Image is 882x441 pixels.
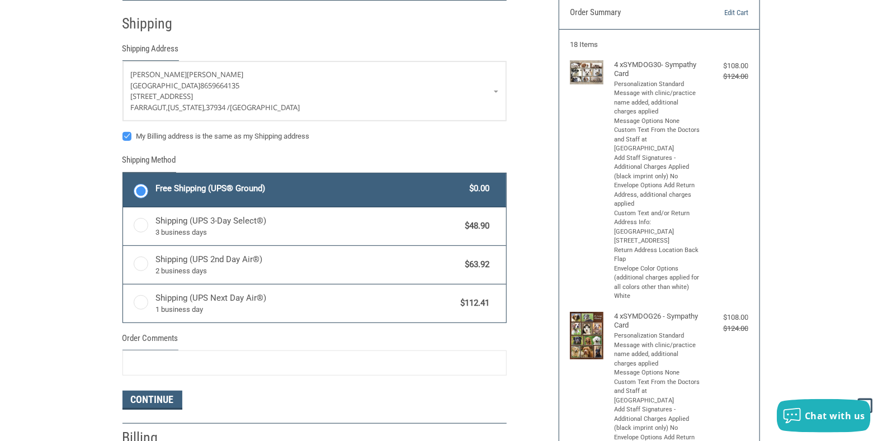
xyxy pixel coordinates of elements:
[615,264,701,301] li: Envelope Color Options (additional charges applied for all colors other than white) White
[155,215,460,238] span: Shipping (UPS 3-Day Select®)
[131,91,194,101] span: [STREET_ADDRESS]
[615,378,701,406] li: Custom Text From the Doctors and Staff at [GEOGRAPHIC_DATA]
[131,69,187,79] span: [PERSON_NAME]
[704,312,748,323] div: $108.00
[805,410,865,422] span: Chat with us
[615,60,701,79] h4: 4 x SYMDOG30- Sympathy Card
[122,132,507,141] label: My Billing address is the same as my Shipping address
[704,71,748,82] div: $124.00
[615,181,701,209] li: Envelope Options Add Return Address, additional charges applied
[187,69,244,79] span: [PERSON_NAME]
[206,102,230,112] span: 37934 /
[155,265,460,277] span: 2 business days
[155,304,455,315] span: 1 business day
[122,154,176,172] legend: Shipping Method
[122,332,178,350] legend: Order Comments
[615,154,701,182] li: Add Staff Signatures - Additional Charges Applied (black imprint only) No
[615,209,701,246] li: Custom Text and/or Return Address Info: [GEOGRAPHIC_DATA] [STREET_ADDRESS]
[615,117,701,126] li: Message Options None
[155,292,455,315] span: Shipping (UPS Next Day Air®)
[122,42,179,61] legend: Shipping Address
[122,391,182,410] button: Continue
[455,297,490,310] span: $112.41
[615,246,701,264] li: Return Address Location Back Flap
[155,182,464,195] span: Free Shipping (UPS® Ground)
[615,126,701,154] li: Custom Text From the Doctors and Staff at [GEOGRAPHIC_DATA]
[131,80,201,91] span: [GEOGRAPHIC_DATA]
[460,220,490,233] span: $48.90
[615,331,701,368] li: Personalization Standard Message with clinic/practice name added, additional charges applied
[570,7,691,18] h3: Order Summary
[464,182,490,195] span: $0.00
[777,399,871,433] button: Chat with us
[122,15,188,33] h2: Shipping
[615,368,701,378] li: Message Options None
[615,405,701,433] li: Add Staff Signatures - Additional Charges Applied (black imprint only) No
[570,40,748,49] h3: 18 Items
[691,7,748,18] a: Edit Cart
[704,60,748,72] div: $108.00
[123,61,506,121] a: Enter or select a different address
[615,80,701,117] li: Personalization Standard Message with clinic/practice name added, additional charges applied
[131,102,168,112] span: FARRAGUT,
[201,80,240,91] span: 8659664135
[615,312,701,330] h4: 4 x SYMDOG26 - Sympathy Card
[155,227,460,238] span: 3 business days
[230,102,300,112] span: [GEOGRAPHIC_DATA]
[155,253,460,277] span: Shipping (UPS 2nd Day Air®)
[460,258,490,271] span: $63.92
[168,102,206,112] span: [US_STATE],
[704,323,748,334] div: $124.00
